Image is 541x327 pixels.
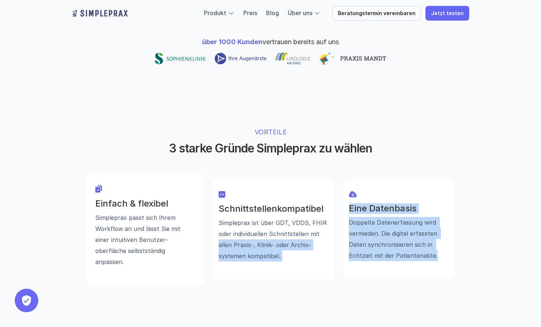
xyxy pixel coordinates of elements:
[338,10,416,17] p: Beratungstermin vereinbaren
[95,212,195,267] p: Simpleprax passt sich Ihrem Workflow an und lässt Sie mit einer intuitiven Benutzer­oberfläche se...
[132,141,409,155] h2: 3 starke Gründe Simpleprax zu wählen
[425,6,469,21] a: Jetzt testen
[431,10,464,17] p: Jetzt testen
[95,198,195,209] h3: Einfach & flexibel
[219,204,328,214] h3: Schnittstellenkompatibel
[156,127,386,137] p: VORTEILE
[202,37,339,47] p: vertrauen bereits auf uns
[349,203,449,214] h3: Eine Datenbasis
[243,9,257,17] a: Preis
[219,217,328,261] p: Simpleprax ist über GDT, VDDS, FHIR oder individuellen Schnittstellen mit allen Praxis-, Klinik- ...
[349,217,449,261] p: Doppelte Datenerfassung wird vermieden. Die digital erfassten Daten synchronisieren sich in Echtz...
[332,6,421,21] a: Beratungstermin vereinbaren
[288,9,312,17] a: Über uns
[266,9,279,17] a: Blog
[204,9,226,17] a: Produkt
[202,38,262,46] span: über 1000 Kunden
